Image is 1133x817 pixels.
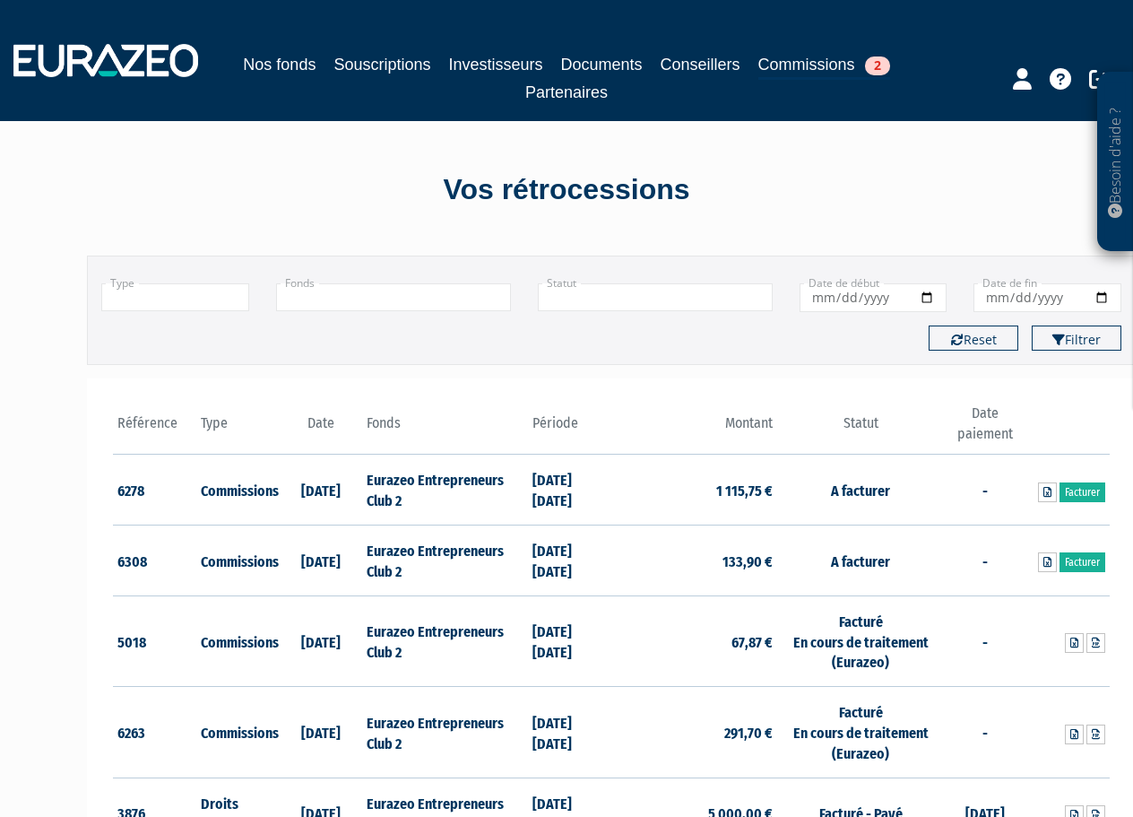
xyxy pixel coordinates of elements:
[113,404,196,455] th: Référence
[777,595,943,687] td: Facturé En cours de traitement (Eurazeo)
[13,44,198,76] img: 1732889491-logotype_eurazeo_blanc_rvb.png
[333,52,430,77] a: Souscriptions
[661,52,740,77] a: Conseillers
[279,526,362,596] td: [DATE]
[113,687,196,778] td: 6263
[944,526,1027,596] td: -
[196,687,280,778] td: Commissions
[448,52,542,77] a: Investisseurs
[113,595,196,687] td: 5018
[528,687,611,778] td: [DATE] [DATE]
[561,52,643,77] a: Documents
[611,404,777,455] th: Montant
[196,455,280,526] td: Commissions
[944,404,1027,455] th: Date paiement
[528,455,611,526] td: [DATE] [DATE]
[777,404,943,455] th: Statut
[611,455,777,526] td: 1 115,75 €
[528,526,611,596] td: [DATE] [DATE]
[777,526,943,596] td: A facturer
[362,687,528,778] td: Eurazeo Entrepreneurs Club 2
[865,56,890,75] span: 2
[243,52,316,77] a: Nos fonds
[611,526,777,596] td: 133,90 €
[944,687,1027,778] td: -
[279,455,362,526] td: [DATE]
[196,526,280,596] td: Commissions
[56,169,1077,211] div: Vos rétrocessions
[528,595,611,687] td: [DATE] [DATE]
[944,455,1027,526] td: -
[1105,82,1126,243] p: Besoin d'aide ?
[929,326,1018,351] button: Reset
[362,595,528,687] td: Eurazeo Entrepreneurs Club 2
[528,404,611,455] th: Période
[611,687,777,778] td: 291,70 €
[1059,482,1105,502] a: Facturer
[113,526,196,596] td: 6308
[758,52,890,80] a: Commissions2
[196,595,280,687] td: Commissions
[1032,326,1121,351] button: Filtrer
[611,595,777,687] td: 67,87 €
[362,455,528,526] td: Eurazeo Entrepreneurs Club 2
[944,595,1027,687] td: -
[196,404,280,455] th: Type
[279,687,362,778] td: [DATE]
[1059,552,1105,572] a: Facturer
[777,455,943,526] td: A facturer
[113,455,196,526] td: 6278
[777,687,943,778] td: Facturé En cours de traitement (Eurazeo)
[279,404,362,455] th: Date
[362,404,528,455] th: Fonds
[279,595,362,687] td: [DATE]
[525,80,608,105] a: Partenaires
[362,526,528,596] td: Eurazeo Entrepreneurs Club 2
